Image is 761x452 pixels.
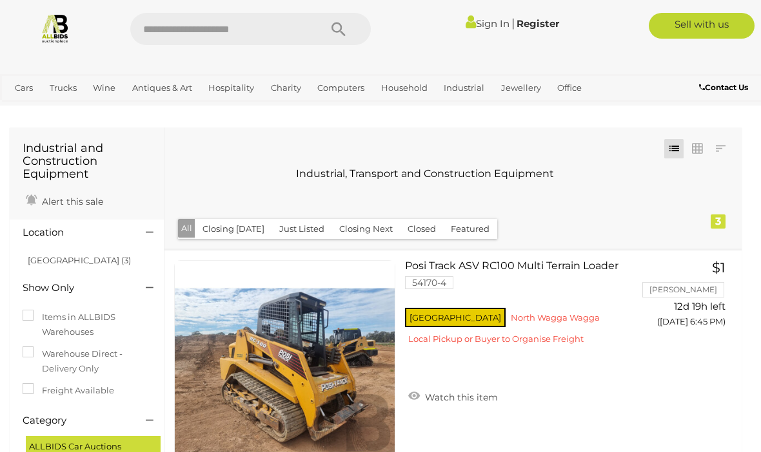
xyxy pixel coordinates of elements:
[711,214,726,229] div: 3
[422,391,498,403] span: Watch this item
[712,259,726,276] span: $1
[10,99,46,120] a: Sports
[266,77,306,99] a: Charity
[23,310,151,340] label: Items in ALLBIDS Warehouses
[699,80,751,95] a: Contact Us
[642,282,724,297] li: [PERSON_NAME]
[23,283,126,294] h4: Show Only
[405,386,501,406] a: Watch this item
[178,219,195,238] button: All
[88,77,121,99] a: Wine
[552,77,587,99] a: Office
[23,142,151,180] h1: Industrial and Construction Equipment
[23,227,126,238] h4: Location
[53,99,155,120] a: [GEOGRAPHIC_DATA]
[443,219,497,239] button: Featured
[10,77,38,99] a: Cars
[127,77,197,99] a: Antiques & Art
[655,260,729,334] a: $1 [PERSON_NAME] 12d 19h left ([DATE] 6:45 PM)
[517,17,559,30] a: Register
[511,16,515,30] span: |
[195,219,272,239] button: Closing [DATE]
[23,191,106,210] a: Alert this sale
[400,219,444,239] button: Closed
[306,13,371,45] button: Search
[203,77,259,99] a: Hospitality
[44,77,82,99] a: Trucks
[376,77,433,99] a: Household
[415,260,636,354] a: Posi Track ASV RC100 Multi Terrain Loader 54170-4 [GEOGRAPHIC_DATA] North Wagga Wagga Local Picku...
[496,77,546,99] a: Jewellery
[40,13,70,43] img: Allbids.com.au
[466,17,509,30] a: Sign In
[23,383,114,398] label: Freight Available
[272,219,332,239] button: Just Listed
[649,13,755,39] a: Sell with us
[312,77,370,99] a: Computers
[699,82,748,92] b: Contact Us
[439,77,489,99] a: Industrial
[23,415,126,426] h4: Category
[187,168,663,180] h3: Industrial, Transport and Construction Equipment
[28,255,131,265] a: [GEOGRAPHIC_DATA] (3)
[331,219,400,239] button: Closing Next
[39,196,103,207] span: Alert this sale
[23,346,151,377] label: Warehouse Direct - Delivery Only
